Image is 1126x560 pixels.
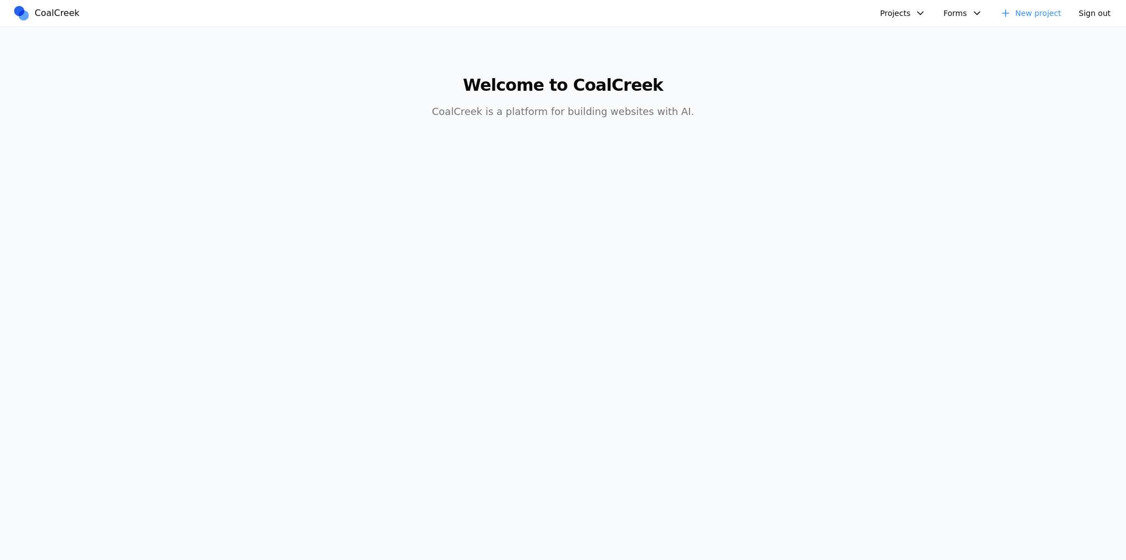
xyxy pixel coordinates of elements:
button: Projects [874,4,932,22]
a: New project [993,4,1068,22]
h1: Welcome to CoalCreek [352,75,774,95]
span: CoalCreek [35,7,80,20]
button: Sign out [1072,4,1117,22]
a: CoalCreek [13,5,84,21]
button: Forms [937,4,989,22]
p: CoalCreek is a platform for building websites with AI. [352,104,774,119]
